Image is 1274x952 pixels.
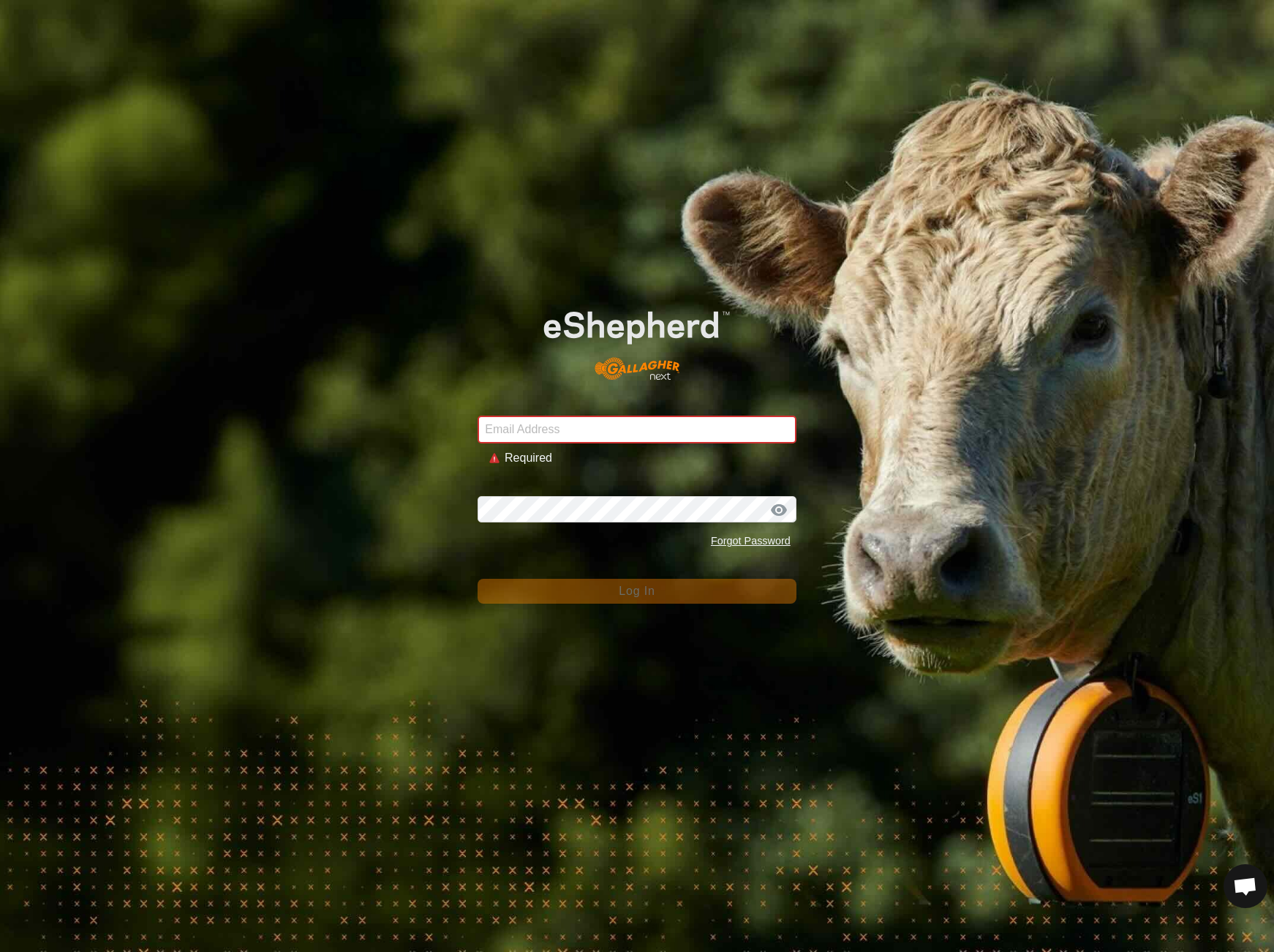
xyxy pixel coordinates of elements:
div: Required [505,449,785,467]
img: E-shepherd Logo [510,285,764,393]
button: Log In [478,579,796,604]
div: Open chat [1224,864,1267,908]
input: Email Address [478,416,796,443]
span: Log In [619,585,655,597]
a: Forgot Password [711,535,791,547]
